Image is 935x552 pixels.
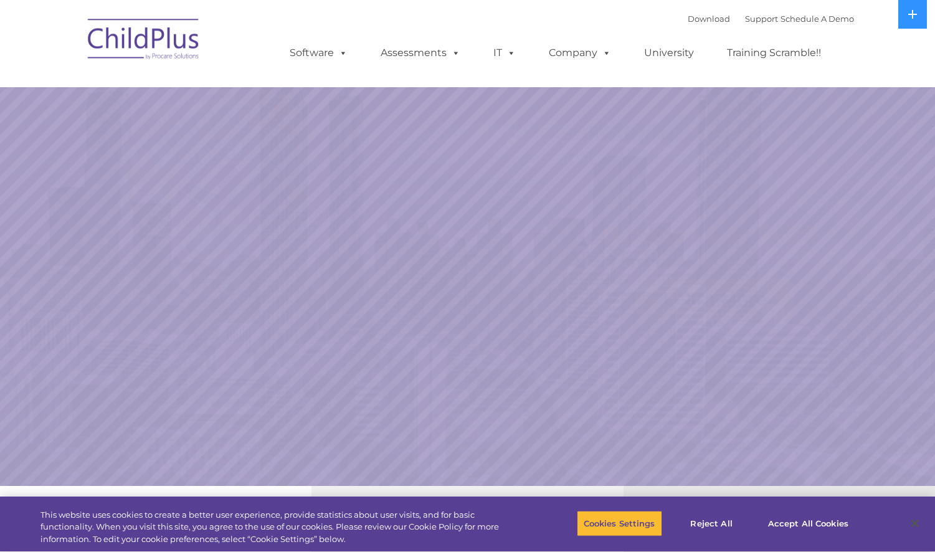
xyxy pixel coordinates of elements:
a: Training Scramble!! [714,40,833,65]
a: Download [688,14,730,24]
font: | [688,14,854,24]
button: Close [901,510,929,537]
a: Schedule A Demo [781,14,854,24]
a: Company [536,40,624,65]
a: Software [277,40,360,65]
div: This website uses cookies to create a better user experience, provide statistics about user visit... [40,509,515,546]
button: Reject All [673,510,751,536]
a: Learn More [635,278,794,320]
a: Support [745,14,778,24]
a: University [632,40,706,65]
button: Accept All Cookies [761,510,855,536]
a: IT [481,40,528,65]
img: ChildPlus by Procare Solutions [82,10,206,72]
a: Assessments [368,40,473,65]
button: Cookies Settings [577,510,662,536]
